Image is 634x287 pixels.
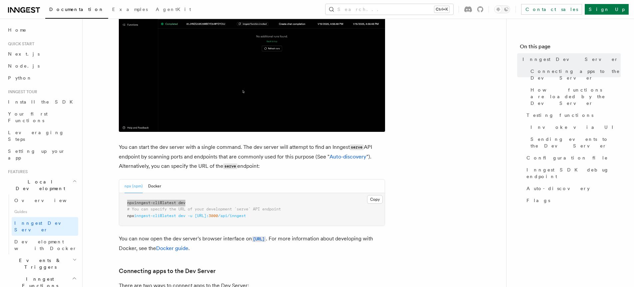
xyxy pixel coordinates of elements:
[188,213,192,218] span: -u
[520,43,621,53] h4: On this page
[152,2,195,18] a: AgentKit
[12,194,78,206] a: Overview
[14,220,71,232] span: Inngest Dev Server
[527,112,593,119] span: Testing functions
[528,121,621,133] a: Invoke via UI
[178,213,185,218] span: dev
[530,87,621,107] span: How functions are loaded by the Dev Server
[530,124,619,131] span: Invoke via UI
[127,207,281,211] span: # You can specify the URL of your development `serve` API endpoint
[8,130,64,142] span: Leveraging Steps
[8,27,27,33] span: Home
[5,178,73,192] span: Local Development
[528,84,621,109] a: How functions are loaded by the Dev Server
[528,65,621,84] a: Connecting apps to the Dev Server
[5,41,34,47] span: Quick start
[252,235,266,242] a: [URL]
[12,206,78,217] span: Guides
[524,152,621,164] a: Configuration file
[524,182,621,194] a: Auto-discovery
[108,2,152,18] a: Examples
[5,89,37,95] span: Inngest tour
[530,136,621,149] span: Sending events to the Dev Server
[178,200,185,205] span: dev
[5,257,73,270] span: Events & Triggers
[434,6,449,13] kbd: Ctrl+K
[521,4,582,15] a: Contact sales
[325,4,453,15] button: Search...Ctrl+K
[5,194,78,254] div: Local Development
[5,60,78,72] a: Node.js
[5,96,78,108] a: Install the SDK
[156,245,188,251] a: Docker guide
[5,254,78,273] button: Events & Triggers
[218,213,246,218] span: /api/inngest
[112,7,148,12] span: Examples
[530,68,621,81] span: Connecting apps to the Dev Server
[5,108,78,127] a: Your first Functions
[527,185,590,192] span: Auto-discovery
[12,217,78,236] a: Inngest Dev Server
[8,148,65,160] span: Setting up your app
[5,24,78,36] a: Home
[527,166,621,180] span: Inngest SDK debug endpoint
[119,266,216,276] a: Connecting apps to the Dev Server
[367,195,383,204] button: Copy
[524,109,621,121] a: Testing functions
[5,127,78,145] a: Leveraging Steps
[527,154,608,161] span: Configuration file
[523,56,618,63] span: Inngest Dev Server
[14,198,83,203] span: Overview
[223,163,237,169] code: serve
[127,200,134,205] span: npx
[127,213,134,218] span: npx
[119,234,385,253] p: You can now open the dev server's browser interface on . For more information about developing wi...
[528,133,621,152] a: Sending events to the Dev Server
[8,111,48,123] span: Your first Functions
[49,7,104,12] span: Documentation
[134,200,176,205] span: inngest-cli@latest
[585,4,629,15] a: Sign Up
[195,213,209,218] span: [URL]:
[134,213,176,218] span: inngest-cli@latest
[156,7,191,12] span: AgentKit
[5,176,78,194] button: Local Development
[45,2,108,19] a: Documentation
[5,72,78,84] a: Python
[524,194,621,206] a: Flags
[5,48,78,60] a: Next.js
[8,63,40,69] span: Node.js
[494,5,510,13] button: Toggle dark mode
[527,197,550,204] span: Flags
[12,236,78,254] a: Development with Docker
[8,51,40,57] span: Next.js
[119,143,385,171] p: You can start the dev server with a single command. The dev server will attempt to find an Innges...
[8,75,32,81] span: Python
[8,99,77,105] span: Install the SDK
[350,144,364,150] code: serve
[252,236,266,242] code: [URL]
[14,239,77,251] span: Development with Docker
[524,164,621,182] a: Inngest SDK debug endpoint
[329,153,366,160] a: Auto-discovery
[148,179,161,193] button: Docker
[5,145,78,164] a: Setting up your app
[209,213,218,218] span: 3000
[5,169,28,174] span: Features
[124,179,143,193] button: npx (npm)
[520,53,621,65] a: Inngest Dev Server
